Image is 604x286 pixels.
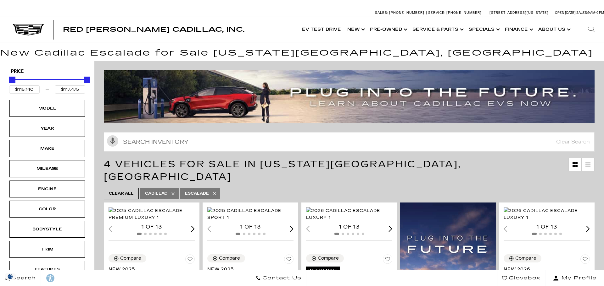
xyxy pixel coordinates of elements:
span: Sales: [375,11,388,15]
input: Search Inventory [104,132,595,152]
button: Compare Vehicle [109,254,146,262]
input: Maximum [55,85,85,94]
span: [PHONE_NUMBER] [446,11,482,15]
div: Compare [515,256,536,261]
span: New 2026 [504,266,585,273]
div: MakeMake [9,140,85,157]
span: Cadillac [145,190,167,197]
h5: Price [11,69,83,74]
a: About Us [535,17,573,42]
span: My Profile [559,274,597,283]
span: Sales: [576,11,588,15]
button: Compare Vehicle [504,254,541,262]
button: Save Vehicle [185,254,195,266]
div: Color [31,206,63,213]
svg: Click to toggle on voice search [107,135,118,147]
a: New 2025Cadillac Escalade Premium Luxury [109,266,195,285]
a: Contact Us [251,270,306,286]
span: 4 Vehicles for Sale in [US_STATE][GEOGRAPHIC_DATA], [GEOGRAPHIC_DATA] [104,159,461,182]
span: 9 AM-6 PM [588,11,604,15]
div: FeaturesFeatures [9,261,85,278]
a: Finance [502,17,535,42]
div: 1 / 2 [504,207,590,221]
span: [PHONE_NUMBER] [389,11,424,15]
span: Contact Us [261,274,301,283]
button: Compare Vehicle [207,254,245,262]
div: 1 of 13 [504,224,590,230]
span: In Transit [306,267,340,275]
span: Clear All [109,190,134,197]
div: Compare [219,256,240,261]
section: Click to Open Cookie Consent Modal [3,273,18,280]
div: Next slide [191,226,195,232]
span: Open [DATE] [555,11,576,15]
span: New 2025 [109,266,190,273]
div: Features [31,266,63,273]
div: Price [9,74,85,94]
button: Save Vehicle [383,254,392,266]
a: [STREET_ADDRESS][US_STATE] [489,11,549,15]
div: Mileage [31,165,63,172]
div: Engine [31,186,63,192]
div: 1 / 2 [306,207,392,221]
span: Glovebox [507,274,540,283]
div: Year [31,125,63,132]
a: Service & Parts [409,17,466,42]
div: Next slide [586,226,590,232]
div: Bodystyle [31,226,63,233]
a: New 2025Cadillac Escalade Sport [207,266,294,279]
div: EngineEngine [9,181,85,197]
span: New 2025 [207,266,289,273]
div: Compare [318,256,339,261]
a: Pre-Owned [367,17,409,42]
button: Save Vehicle [284,254,294,266]
span: Escalade [185,190,209,197]
div: 1 of 13 [109,224,195,230]
button: Open user profile menu [545,270,604,286]
a: Red [PERSON_NAME] Cadillac, Inc. [63,26,244,33]
img: ev-blog-post-banners4 [104,70,595,123]
div: MileageMileage [9,160,85,177]
div: 1 of 13 [306,224,392,230]
button: Compare Vehicle [306,254,344,262]
div: ColorColor [9,201,85,218]
div: 1 / 2 [207,207,294,221]
span: Service: [428,11,445,15]
div: Maximum Price [84,77,90,83]
div: Next slide [389,226,392,232]
a: EV Test Drive [299,17,344,42]
div: 1 / 2 [109,207,195,221]
div: 1 of 13 [207,224,294,230]
input: Minimum [9,85,40,94]
img: Opt-Out Icon [3,273,18,280]
div: YearYear [9,120,85,137]
a: Specials [466,17,502,42]
div: ModelModel [9,100,85,117]
div: Next slide [290,226,294,232]
img: 2025 Cadillac Escalade Premium Luxury 1 [109,207,195,221]
div: TrimTrim [9,241,85,258]
div: Trim [31,246,63,253]
img: 2026 Cadillac Escalade Luxury 1 [504,207,590,221]
div: BodystyleBodystyle [9,221,85,238]
a: New [344,17,367,42]
img: Cadillac Dark Logo with Cadillac White Text [13,24,44,36]
img: 2026 Cadillac Escalade Luxury 1 [306,207,392,221]
img: 2025 Cadillac Escalade Sport 1 [207,207,294,221]
div: Minimum Price [9,77,15,83]
button: Save Vehicle [580,254,590,266]
div: Compare [120,256,141,261]
div: Model [31,105,63,112]
a: Glovebox [497,270,545,286]
a: Service: [PHONE_NUMBER] [426,11,483,14]
a: Sales: [PHONE_NUMBER] [375,11,426,14]
div: Make [31,145,63,152]
a: New 2026Cadillac Escalade Luxury [504,266,590,279]
span: Search [10,274,36,283]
